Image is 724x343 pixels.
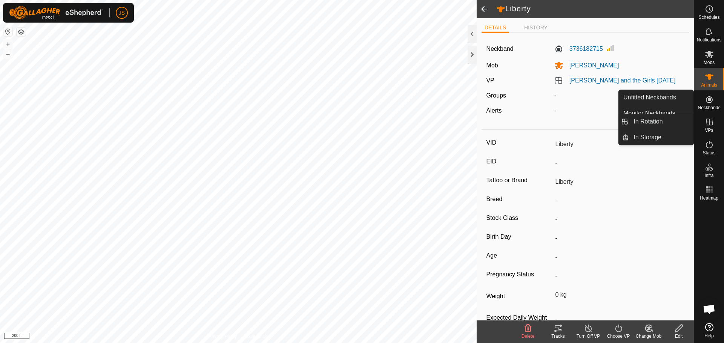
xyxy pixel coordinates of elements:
[486,232,552,242] label: Birth Day
[486,270,552,279] label: Pregnancy Status
[486,44,514,53] label: Neckband
[3,27,12,36] button: Reset Map
[522,334,535,339] span: Delete
[17,27,26,37] button: Map Layers
[246,333,268,340] a: Contact Us
[698,298,721,320] a: Open chat
[486,175,552,185] label: Tattoo or Brand
[486,92,506,99] label: Groups
[694,320,724,341] a: Help
[623,109,675,118] span: Monitor Neckbands
[486,157,552,166] label: EID
[698,105,720,110] span: Neckbands
[486,213,552,223] label: Stock Class
[119,9,125,17] span: JS
[619,106,693,121] a: Monitor Neckbands
[704,334,714,338] span: Help
[633,117,663,126] span: In Rotation
[486,194,552,204] label: Breed
[698,15,719,20] span: Schedules
[569,77,676,84] a: [PERSON_NAME] and the Girls [DATE]
[551,91,687,100] div: -
[603,333,633,340] div: Choose VP
[633,133,661,142] span: In Storage
[619,90,693,105] a: Unfitted Neckbands
[619,114,693,129] li: In Rotation
[623,93,676,102] span: Unfitted Neckbands
[486,313,552,331] label: Expected Daily Weight Gain
[701,83,717,87] span: Animals
[486,288,552,304] label: Weight
[496,4,694,14] h2: Liberty
[700,196,718,200] span: Heatmap
[3,49,12,58] button: –
[482,24,509,33] li: DETAILS
[697,38,721,42] span: Notifications
[704,173,713,178] span: Infra
[486,138,552,148] label: VID
[606,43,615,52] img: Signal strength
[486,251,552,261] label: Age
[521,24,551,32] li: HISTORY
[705,128,713,133] span: VPs
[551,106,687,115] div: -
[543,333,573,340] div: Tracks
[486,62,498,69] label: Mob
[629,114,693,129] a: In Rotation
[704,60,715,65] span: Mobs
[703,151,715,155] span: Status
[9,6,103,20] img: Gallagher Logo
[209,333,237,340] a: Privacy Policy
[486,107,502,114] label: Alerts
[619,130,693,145] li: In Storage
[486,77,494,84] label: VP
[664,333,694,340] div: Edit
[3,40,12,49] button: +
[629,130,693,145] a: In Storage
[573,333,603,340] div: Turn Off VP
[633,333,664,340] div: Change Mob
[554,44,603,53] label: 3736182715
[563,62,619,69] span: [PERSON_NAME]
